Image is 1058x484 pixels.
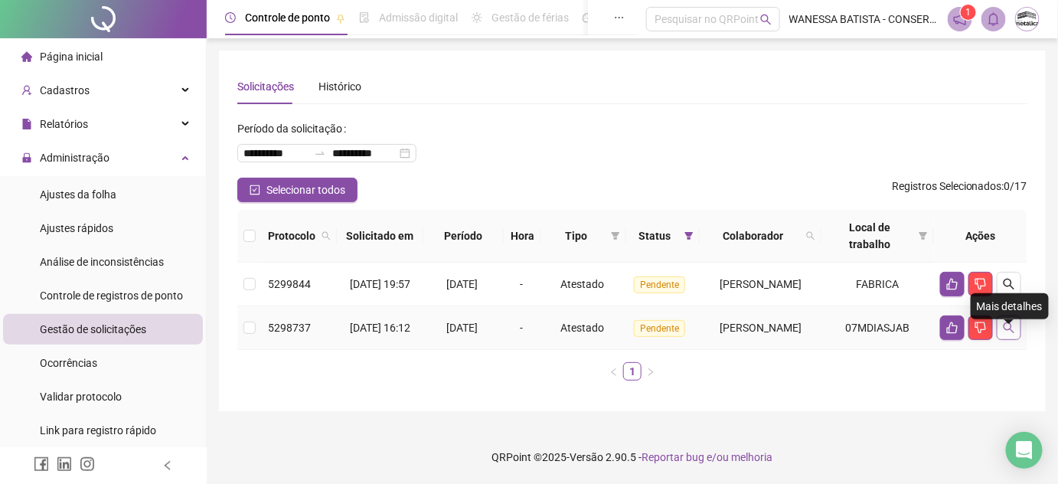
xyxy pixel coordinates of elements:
span: sun [472,12,482,23]
span: dislike [975,322,987,334]
span: Gestão de férias [491,11,569,24]
span: Atestado [560,322,604,334]
span: Pendente [634,276,685,293]
span: Administração [40,152,109,164]
span: Link para registro rápido [40,424,156,437]
span: Versão [570,451,604,463]
span: [DATE] 19:57 [350,278,410,290]
span: notification [953,12,967,26]
span: filter [684,231,694,240]
span: facebook [34,456,49,472]
span: 1 [966,7,971,18]
span: Ajustes da folha [40,188,116,201]
span: Análise de inconsistências [40,256,164,268]
span: search [1003,278,1015,290]
span: Tipo [547,227,604,244]
span: pushpin [336,14,345,23]
span: Reportar bug e/ou melhoria [642,451,773,463]
span: left [609,368,619,377]
span: like [946,278,958,290]
span: Atestado [560,278,604,290]
a: 1 [624,363,641,380]
span: Registros Selecionados [892,180,1002,192]
td: FABRICA [821,263,934,306]
span: check-square [250,185,260,195]
span: Status [632,227,678,244]
footer: QRPoint © 2025 - 2.90.5 - [207,430,1058,484]
span: file-done [359,12,370,23]
span: linkedin [57,456,72,472]
span: right [646,368,655,377]
span: ellipsis [614,12,625,23]
li: 1 [623,362,642,381]
div: Solicitações [237,78,294,95]
span: Pendente [634,320,685,337]
div: Mais detalhes [971,293,1049,319]
span: Página inicial [40,51,103,63]
span: Protocolo [268,227,315,244]
span: [PERSON_NAME] [720,322,802,334]
th: Hora [504,210,541,263]
span: Ocorrências [40,357,97,369]
span: - [520,322,523,334]
div: Open Intercom Messenger [1006,432,1043,469]
span: instagram [80,456,95,472]
span: Admissão digital [379,11,458,24]
span: filter [611,231,620,240]
span: Cadastros [40,84,90,96]
span: Controle de registros de ponto [40,289,183,302]
span: [PERSON_NAME] [720,278,802,290]
span: clock-circle [225,12,236,23]
button: left [605,362,623,381]
span: filter [919,231,928,240]
span: [DATE] [447,278,478,290]
span: [DATE] 16:12 [350,322,410,334]
span: Selecionar todos [266,181,345,198]
img: 17951 [1016,8,1039,31]
button: right [642,362,660,381]
li: Próxima página [642,362,660,381]
span: Controle de ponto [245,11,330,24]
span: search [318,224,334,247]
span: search [1003,322,1015,334]
label: Período da solicitação [237,116,352,141]
span: user-add [21,85,32,96]
span: search [806,231,815,240]
span: like [946,322,958,334]
span: : 0 / 17 [892,178,1027,202]
span: Local de trabalho [828,219,913,253]
span: filter [681,224,697,247]
span: 5299844 [268,278,311,290]
span: - [520,278,523,290]
span: dislike [975,278,987,290]
span: lock [21,152,32,163]
span: bell [987,12,1001,26]
th: Período [423,210,504,263]
span: 5298737 [268,322,311,334]
span: Validar protocolo [40,391,122,403]
td: 07MDIASJAB [821,306,934,350]
span: Colaborador [706,227,800,244]
span: to [314,147,326,159]
span: file [21,119,32,129]
span: search [760,14,772,25]
span: search [803,224,818,247]
span: search [322,231,331,240]
span: WANESSA BATISTA - CONSERV METALICA ENGENHARIA LTDA [789,11,939,28]
div: Histórico [318,78,361,95]
span: left [162,460,173,471]
div: Ações [940,227,1021,244]
span: filter [608,224,623,247]
span: Ajustes rápidos [40,222,113,234]
span: home [21,51,32,62]
sup: 1 [961,5,976,20]
th: Solicitado em [337,210,423,263]
span: filter [916,216,931,256]
button: Selecionar todos [237,178,358,202]
span: Gestão de solicitações [40,323,146,335]
li: Página anterior [605,362,623,381]
span: [DATE] [447,322,478,334]
span: Relatórios [40,118,88,130]
span: dashboard [583,12,593,23]
span: swap-right [314,147,326,159]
